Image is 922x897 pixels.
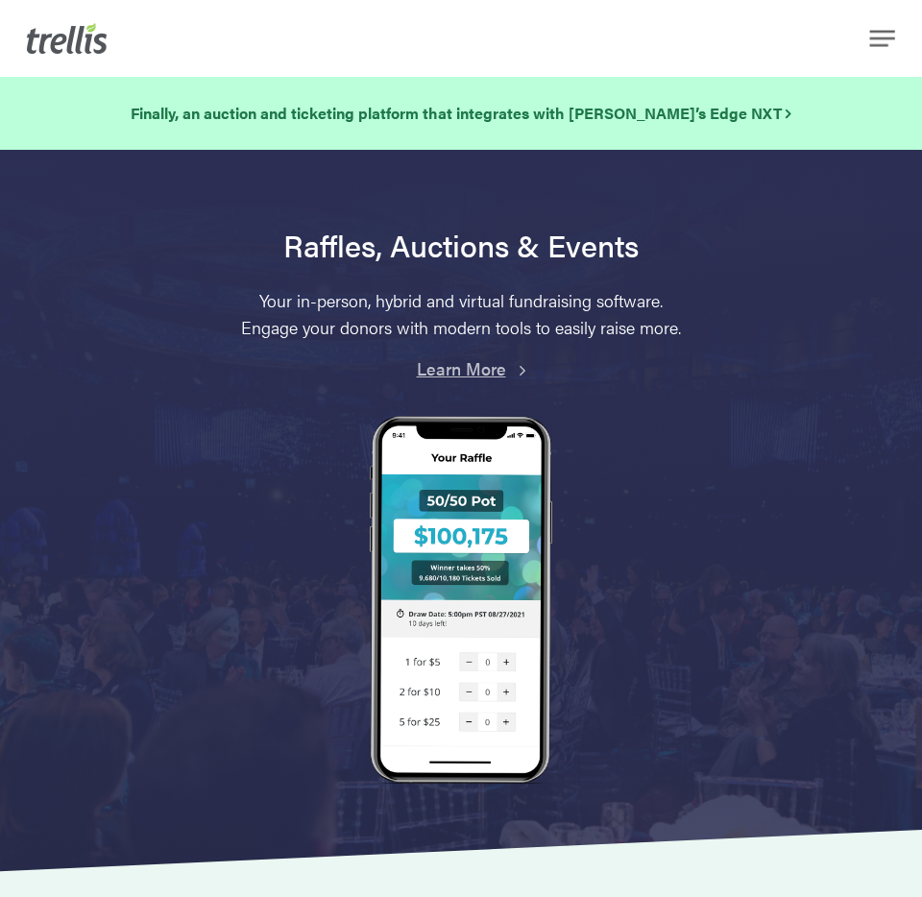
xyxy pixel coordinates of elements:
a: Learn More [417,356,506,380]
img: Trellis [27,23,108,54]
p: Your in-person, hybrid and virtual fundraising software. Engage your donors with modern tools to ... [230,287,691,341]
a: Navigation Menu [874,29,895,48]
img: Trellis Raffles, Auctions and Event Fundraising [370,416,552,788]
h1: Raffles, Auctions & Events [48,227,874,263]
a: Finally, an auction and ticketing platform that integrates with [PERSON_NAME]’s Edge NXT [131,101,791,126]
strong: Finally, an auction and ticketing platform that integrates with [PERSON_NAME]’s Edge NXT [131,102,791,124]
